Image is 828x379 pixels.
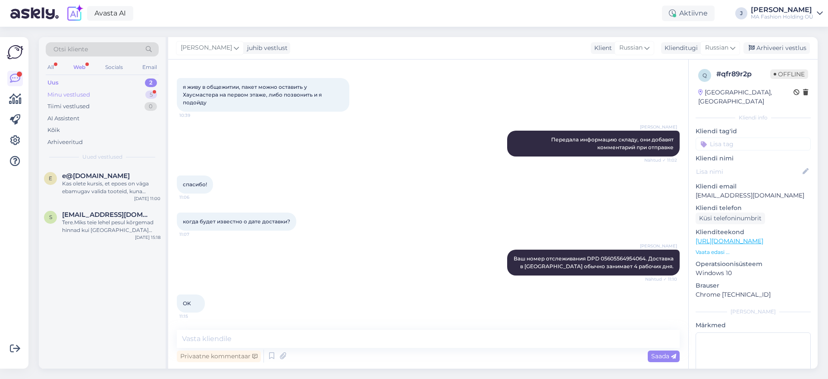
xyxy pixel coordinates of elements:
p: Operatsioonisüsteem [696,260,811,269]
div: Tere.Miks teie lehel pesul kõrgemad hinnad kui [GEOGRAPHIC_DATA] kaubamajas. [62,219,160,234]
span: Offline [770,69,808,79]
span: Russian [705,43,728,53]
p: Vaata edasi ... [696,248,811,256]
div: [PERSON_NAME] [751,6,813,13]
span: Russian [619,43,643,53]
div: Küsi telefoninumbrit [696,213,765,224]
span: q [703,72,707,78]
a: [URL][DOMAIN_NAME] [696,237,763,245]
span: e@gmail.com [62,172,130,180]
span: [PERSON_NAME] [181,43,232,53]
div: Tiimi vestlused [47,102,90,111]
div: 0 [144,102,157,111]
div: 2 [145,78,157,87]
span: Saada [651,352,676,360]
div: Kliendi info [696,114,811,122]
div: juhib vestlust [244,44,288,53]
div: [PERSON_NAME] [696,308,811,316]
div: Web [72,62,87,73]
div: Arhiveeritud [47,138,83,147]
div: # qfr89r2p [716,69,770,79]
span: OK [183,300,191,307]
input: Lisa nimi [696,167,801,176]
div: J [735,7,747,19]
div: Kas olete kursis, et epoes on väga ebamugav valida tooteid, kuna väikseid piltte ei kajastata? [62,180,160,195]
p: Kliendi tag'id [696,127,811,136]
span: Uued vestlused [82,153,122,161]
div: Socials [103,62,125,73]
span: Передала информацию складу, они добавят комментарий при отправке [551,136,675,150]
span: [PERSON_NAME] [640,124,677,130]
input: Lisa tag [696,138,811,150]
div: Minu vestlused [47,91,90,99]
span: 11:07 [179,231,212,238]
div: 5 [145,91,157,99]
span: Nähtud ✓ 11:02 [644,157,677,163]
span: когда будет известно о дате доставки? [183,218,290,225]
span: спасибо! [183,181,207,188]
span: 11:15 [179,313,212,319]
p: Kliendi email [696,182,811,191]
div: Klienditugi [661,44,698,53]
span: Otsi kliente [53,45,88,54]
div: [DATE] 11:00 [134,195,160,202]
div: Aktiivne [662,6,715,21]
span: [PERSON_NAME] [640,243,677,249]
span: e [49,175,52,182]
a: Avasta AI [87,6,133,21]
span: Nähtud ✓ 11:10 [645,276,677,282]
div: Klient [591,44,612,53]
p: Kliendi nimi [696,154,811,163]
p: [EMAIL_ADDRESS][DOMAIN_NAME] [696,191,811,200]
div: Kõik [47,126,60,135]
div: AI Assistent [47,114,79,123]
p: Klienditeekond [696,228,811,237]
p: Chrome [TECHNICAL_ID] [696,290,811,299]
span: 11:06 [179,194,212,200]
span: 10:39 [179,112,212,119]
div: [DATE] 15:18 [135,234,160,241]
a: [PERSON_NAME]MA Fashion Holding OÜ [751,6,823,20]
p: Brauser [696,281,811,290]
div: All [46,62,56,73]
img: Askly Logo [7,44,23,60]
div: [GEOGRAPHIC_DATA], [GEOGRAPHIC_DATA] [698,88,793,106]
p: Windows 10 [696,269,811,278]
div: Arhiveeri vestlus [743,42,810,54]
div: Email [141,62,159,73]
img: explore-ai [66,4,84,22]
span: S [49,214,52,220]
span: я живу в общежитии, пакет можно оставить у Хаусмастера на первом этаже, либо позвонить и я подойду [183,84,323,106]
p: Märkmed [696,321,811,330]
div: Privaatne kommentaar [177,351,261,362]
p: Kliendi telefon [696,204,811,213]
div: MA Fashion Holding OÜ [751,13,813,20]
div: Uus [47,78,59,87]
span: Ваш номер отслеживания DPD 05605564954064. Доставка в [GEOGRAPHIC_DATA] обычно занимает 4 рабочих... [514,255,675,269]
span: Signe.kahr@gmail.com [62,211,152,219]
